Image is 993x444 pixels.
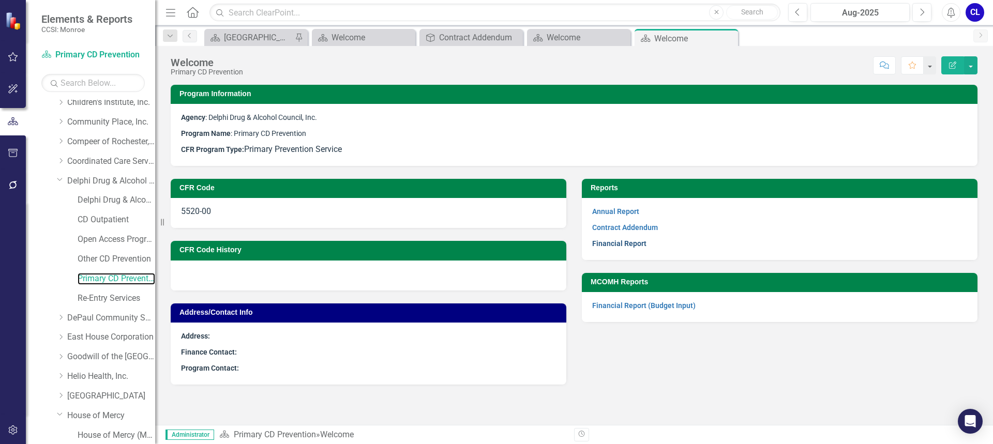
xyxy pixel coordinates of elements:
[41,74,145,92] input: Search Below...
[67,312,155,324] a: DePaul Community Services, lnc.
[78,430,155,441] a: House of Mercy (MCOMH Internal)
[78,253,155,265] a: Other CD Prevention
[181,332,210,340] strong: Address:
[67,331,155,343] a: East House Corporation
[591,278,972,286] h3: MCOMH Reports
[181,145,244,154] strong: CFR Program Type:
[181,113,317,121] span: : Delphi Drug & Alcohol Council, Inc.
[234,430,316,439] a: Primary CD Prevention
[207,31,292,44] a: [GEOGRAPHIC_DATA]
[41,13,132,25] span: Elements & Reports
[219,429,566,441] div: »
[179,309,561,316] h3: Address/Contact Info
[78,194,155,206] a: Delphi Drug & Alcohol Council (MCOMH Internal)
[591,184,972,192] h3: Reports
[67,116,155,128] a: Community Place, Inc.
[179,184,561,192] h3: CFR Code
[654,32,735,45] div: Welcome
[592,223,658,232] a: Contract Addendum
[67,351,155,363] a: Goodwill of the [GEOGRAPHIC_DATA]
[314,31,413,44] a: Welcome
[78,293,155,304] a: Re-Entry Services
[181,129,306,137] span: : Primary CD Prevention
[179,246,561,254] h3: CFR Code History
[958,409,983,434] div: Open Intercom Messenger
[592,301,696,310] a: Financial Report (Budget Input)
[67,410,155,422] a: House of Mercy
[422,31,520,44] a: Contract Addendum
[171,68,243,76] div: Primary CD Prevention
[209,4,780,22] input: Search ClearPoint...
[165,430,214,440] span: Administrator
[67,175,155,187] a: Delphi Drug & Alcohol Council
[78,214,155,226] a: CD Outpatient
[810,3,910,22] button: Aug-2025
[726,5,778,20] button: Search
[814,7,906,19] div: Aug-2025
[181,113,205,121] strong: Agency
[78,234,155,246] a: Open Access Program
[181,206,211,216] span: 5520-00
[67,97,155,109] a: Children's Institute, Inc.
[592,207,639,216] a: Annual Report
[179,90,972,98] h3: Program Information
[439,31,520,44] div: Contract Addendum
[5,11,24,30] img: ClearPoint Strategy
[41,25,132,34] small: CCSI: Monroe
[78,273,155,285] a: Primary CD Prevention
[181,348,237,356] strong: Finance Contact:
[592,239,646,248] a: Financial Report
[67,390,155,402] a: [GEOGRAPHIC_DATA]
[67,371,155,382] a: Helio Health, Inc.
[67,156,155,167] a: Coordinated Care Services Inc.
[67,136,155,148] a: Compeer of Rochester, Inc.
[547,31,628,44] div: Welcome
[224,31,292,44] div: [GEOGRAPHIC_DATA]
[181,129,231,137] strong: Program Name
[41,49,145,61] a: Primary CD Prevention
[966,3,984,22] button: CL
[181,142,967,156] p: Primary Prevention Service
[332,31,413,44] div: Welcome
[741,8,763,16] span: Search
[530,31,628,44] a: Welcome
[181,364,239,372] strong: Program Contact:
[171,57,243,68] div: Welcome
[320,430,354,439] div: Welcome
